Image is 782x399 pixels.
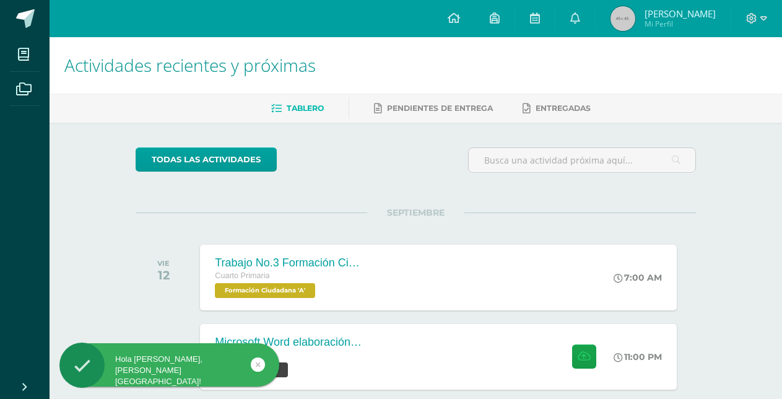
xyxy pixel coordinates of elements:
span: SEPTIEMBRE [367,207,464,218]
span: Cuarto Primaria [215,271,269,280]
span: Tablero [287,103,324,113]
span: Entregadas [536,103,591,113]
span: Formación Ciudadana 'A' [215,283,315,298]
div: 7:00 AM [614,272,662,283]
span: Actividades recientes y próximas [64,53,316,77]
span: Pendientes de entrega [387,103,493,113]
div: Hola [PERSON_NAME], [PERSON_NAME][GEOGRAPHIC_DATA]! [59,354,279,388]
a: todas las Actividades [136,147,277,172]
img: 45x45 [610,6,635,31]
div: Trabajo No.3 Formación Ciudadana [215,256,363,270]
div: VIE [157,259,170,268]
a: Pendientes de entrega [374,99,493,118]
div: 11:00 PM [614,351,662,362]
span: [PERSON_NAME] [645,7,716,20]
a: Tablero [271,99,324,118]
div: Microsoft Word elaboración redacción y personalización de documentos [215,336,363,349]
input: Busca una actividad próxima aquí... [469,148,695,172]
a: Entregadas [523,99,591,118]
span: Mi Perfil [645,19,716,29]
div: 12 [157,268,170,283]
